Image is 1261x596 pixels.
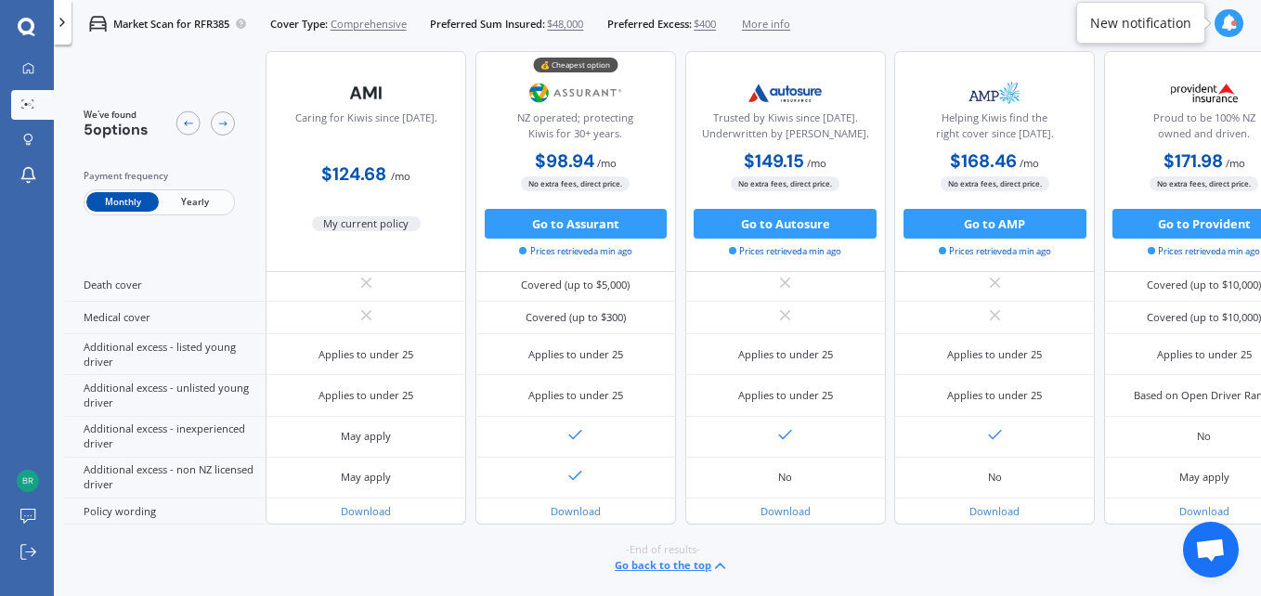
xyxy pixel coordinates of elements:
span: Prices retrieved a min ago [519,245,631,258]
div: New notification [1090,14,1191,32]
div: Applies to under 25 [528,347,623,362]
div: Applies to under 25 [738,388,833,403]
div: Additional excess - inexperienced driver [65,417,266,458]
span: No extra fees, direct price. [731,177,839,191]
span: Yearly [159,193,231,213]
a: Download [969,504,1020,518]
span: My current policy [312,216,422,231]
img: AMP.webp [945,74,1044,111]
div: May apply [1179,470,1229,485]
img: AMI-text-1.webp [318,74,416,111]
div: No [778,470,792,485]
img: car.f15378c7a67c060ca3f3.svg [89,15,107,32]
img: Assurant.png [526,74,625,111]
div: Applies to under 25 [947,347,1042,362]
div: May apply [341,429,391,444]
div: Caring for Kiwis since [DATE]. [295,110,437,148]
span: $48,000 [547,17,583,32]
img: Provident.png [1155,74,1254,111]
div: Death cover [65,268,266,301]
a: Download [341,504,391,518]
button: Go to AMP [903,209,1086,239]
span: / mo [1226,156,1245,170]
span: Comprehensive [331,17,407,32]
a: Download [760,504,811,518]
img: Autosure.webp [736,74,835,111]
span: We've found [84,109,149,122]
div: Applies to under 25 [528,388,623,403]
div: No [1197,429,1211,444]
div: Policy wording [65,499,266,525]
span: Monthly [86,193,159,213]
span: No extra fees, direct price. [1150,177,1258,191]
button: Go to Autosure [694,209,877,239]
div: Additional excess - non NZ licensed driver [65,458,266,499]
span: 5 options [84,120,149,139]
a: Download [1179,504,1229,518]
div: Payment frequency [84,169,235,184]
span: Preferred Sum Insured: [430,17,545,32]
a: Open chat [1183,522,1239,577]
span: More info [742,17,790,32]
div: No [988,470,1002,485]
button: Go to Assurant [485,209,668,239]
div: Medical cover [65,302,266,334]
p: Market Scan for RFR385 [113,17,229,32]
div: May apply [341,470,391,485]
div: Additional excess - listed young driver [65,334,266,375]
b: $98.94 [535,149,594,173]
span: Prices retrieved a min ago [939,245,1051,258]
span: Prices retrieved a min ago [1148,245,1260,258]
b: $124.68 [321,162,386,186]
div: Covered (up to $10,000) [1147,278,1261,292]
div: Covered (up to $5,000) [521,278,630,292]
div: Trusted by Kiwis since [DATE]. Underwritten by [PERSON_NAME]. [697,110,872,148]
b: $171.98 [1163,149,1223,173]
span: Prices retrieved a min ago [729,245,841,258]
span: -End of results- [626,542,700,557]
div: Applies to under 25 [947,388,1042,403]
div: Applies to under 25 [318,347,413,362]
b: $149.15 [744,149,804,173]
div: Applies to under 25 [1157,347,1252,362]
div: Applies to under 25 [318,388,413,403]
span: Cover Type: [270,17,328,32]
img: d5a29ef1dfafd913146f373405abbb84 [17,470,39,492]
span: / mo [391,169,410,183]
div: Additional excess - unlisted young driver [65,375,266,416]
span: / mo [807,156,826,170]
div: Applies to under 25 [738,347,833,362]
div: Covered (up to $10,000) [1147,310,1261,325]
div: Covered (up to $300) [526,310,626,325]
a: Download [551,504,601,518]
span: / mo [1020,156,1039,170]
div: NZ operated; protecting Kiwis for 30+ years. [488,110,663,148]
span: No extra fees, direct price. [521,177,630,191]
b: $168.46 [950,149,1017,173]
span: Preferred Excess: [607,17,692,32]
div: 💰 Cheapest option [533,58,617,73]
span: $400 [694,17,716,32]
span: / mo [597,156,617,170]
div: Helping Kiwis find the right cover since [DATE]. [907,110,1082,148]
button: Go back to the top [615,557,729,575]
span: No extra fees, direct price. [941,177,1049,191]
